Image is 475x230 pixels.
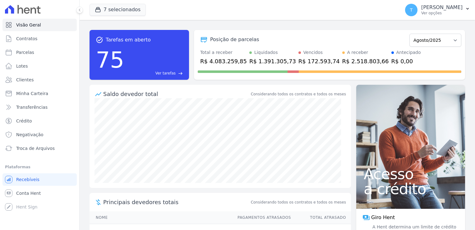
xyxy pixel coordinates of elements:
[364,166,458,181] span: Acesso
[2,142,77,155] a: Troca de Arquivos
[200,57,247,65] div: R$ 4.083.259,85
[2,187,77,199] a: Conta Hent
[410,8,413,12] span: T
[16,190,41,196] span: Conta Hent
[90,211,232,224] th: Nome
[16,22,41,28] span: Visão Geral
[2,173,77,186] a: Recebíveis
[16,104,48,110] span: Transferências
[421,4,463,11] p: [PERSON_NAME]
[347,49,368,56] div: A receber
[103,90,250,98] div: Saldo devedor total
[16,49,34,55] span: Parcelas
[342,57,389,65] div: R$ 2.518.803,66
[200,49,247,56] div: Total a receber
[16,77,34,83] span: Clientes
[5,163,74,171] div: Plataformas
[16,63,28,69] span: Lotes
[16,145,55,151] span: Troca de Arquivos
[16,36,37,42] span: Contratos
[16,118,32,124] span: Crédito
[249,57,296,65] div: R$ 1.391.305,73
[16,132,44,138] span: Negativação
[127,70,183,76] a: Ver tarefas east
[103,198,250,206] span: Principais devedores totais
[303,49,323,56] div: Vencidos
[2,46,77,59] a: Parcelas
[298,57,340,65] div: R$ 172.593,74
[2,101,77,113] a: Transferências
[251,91,346,97] div: Considerando todos os contratos e todos os meses
[254,49,278,56] div: Liquidados
[291,211,351,224] th: Total Atrasado
[400,1,475,19] button: T [PERSON_NAME] Ver opções
[2,32,77,45] a: Contratos
[2,128,77,141] a: Negativação
[2,87,77,100] a: Minha Carteira
[396,49,421,56] div: Antecipado
[251,199,346,205] span: Considerando todos os contratos e todos os meses
[364,181,458,196] span: a crédito
[106,36,151,44] span: Tarefas em aberto
[391,57,421,65] div: R$ 0,00
[16,176,39,183] span: Recebíveis
[96,44,124,76] div: 75
[96,36,103,44] span: task_alt
[371,214,395,221] span: Giro Hent
[2,60,77,72] a: Lotes
[210,36,259,43] div: Posição de parcelas
[155,70,176,76] span: Ver tarefas
[421,11,463,16] p: Ver opções
[2,74,77,86] a: Clientes
[2,19,77,31] a: Visão Geral
[16,90,48,97] span: Minha Carteira
[232,211,291,224] th: Pagamentos Atrasados
[2,115,77,127] a: Crédito
[178,71,183,76] span: east
[90,4,146,16] button: 7 selecionados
